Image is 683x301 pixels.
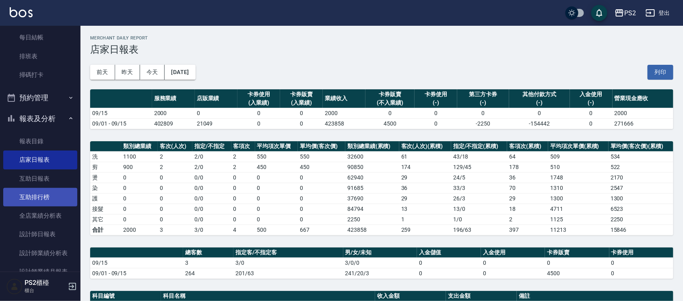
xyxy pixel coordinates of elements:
[417,247,481,258] th: 入金儲值
[507,183,548,193] td: 70
[298,193,345,204] td: 0
[609,193,673,204] td: 1300
[507,162,548,172] td: 178
[121,225,158,235] td: 2000
[548,204,609,214] td: 4711
[451,141,507,152] th: 指定/不指定(累積)
[365,118,415,129] td: 4500
[507,225,548,235] td: 397
[121,204,158,214] td: 0
[507,214,548,225] td: 2
[121,172,158,183] td: 0
[609,162,673,172] td: 522
[648,65,673,80] button: 列印
[165,65,195,80] button: [DATE]
[90,118,152,129] td: 09/01 - 09/15
[323,118,365,129] td: 423858
[192,193,231,204] td: 0 / 0
[548,193,609,204] td: 1300
[451,162,507,172] td: 129 / 45
[152,118,195,129] td: 402809
[624,8,636,18] div: PS2
[609,258,673,268] td: 0
[231,204,255,214] td: 0
[451,193,507,204] td: 26 / 3
[343,268,417,278] td: 241/20/3
[90,193,121,204] td: 護
[345,162,399,172] td: 90850
[121,162,158,172] td: 900
[609,151,673,162] td: 534
[3,244,77,262] a: 設計師業績分析表
[545,247,609,258] th: 卡券販賣
[548,151,609,162] td: 509
[192,214,231,225] td: 0 / 0
[183,258,233,268] td: 3
[298,204,345,214] td: 0
[298,162,345,172] td: 450
[570,108,613,118] td: 0
[255,183,298,193] td: 0
[572,90,611,99] div: 入金使用
[152,89,195,108] th: 服務業績
[511,99,568,107] div: (-)
[158,214,192,225] td: 0
[417,268,481,278] td: 0
[3,262,77,281] a: 設計師業績月報表
[507,141,548,152] th: 客項次(累積)
[609,172,673,183] td: 2170
[545,258,609,268] td: 0
[233,258,343,268] td: 3/0
[3,28,77,47] a: 每日結帳
[548,172,609,183] td: 1748
[609,214,673,225] td: 2250
[192,172,231,183] td: 0 / 0
[233,268,343,278] td: 201/63
[3,66,77,84] a: 掃碼打卡
[481,258,545,268] td: 0
[507,193,548,204] td: 29
[345,172,399,183] td: 62940
[192,225,231,235] td: 3/0
[280,118,323,129] td: 0
[115,65,140,80] button: 昨天
[90,35,673,41] h2: Merchant Daily Report
[158,183,192,193] td: 0
[451,204,507,214] td: 13 / 0
[415,118,457,129] td: 0
[237,108,280,118] td: 0
[613,108,673,118] td: 2000
[609,268,673,278] td: 0
[90,162,121,172] td: 剪
[507,204,548,214] td: 18
[158,141,192,152] th: 客次(人次)
[451,214,507,225] td: 1 / 0
[570,118,613,129] td: 0
[255,225,298,235] td: 500
[345,151,399,162] td: 32600
[298,141,345,152] th: 單均價(客次價)
[298,151,345,162] td: 550
[90,151,121,162] td: 洗
[399,172,451,183] td: 29
[90,108,152,118] td: 09/15
[481,268,545,278] td: 0
[192,204,231,214] td: 0 / 0
[121,193,158,204] td: 0
[90,65,115,80] button: 前天
[233,247,343,258] th: 指定客/不指定客
[548,183,609,193] td: 1310
[282,99,321,107] div: (入業績)
[481,247,545,258] th: 入金使用
[345,141,399,152] th: 類別總業績(累積)
[611,5,639,21] button: PS2
[195,118,237,129] td: 21049
[609,183,673,193] td: 2547
[140,65,165,80] button: 今天
[451,225,507,235] td: 196/63
[367,99,413,107] div: (不入業績)
[192,151,231,162] td: 2 / 0
[345,193,399,204] td: 37690
[399,204,451,214] td: 13
[231,225,255,235] td: 4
